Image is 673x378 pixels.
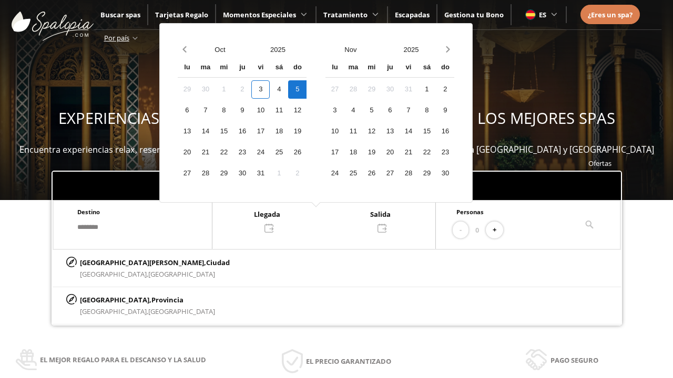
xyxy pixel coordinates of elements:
button: Open months overlay [191,40,249,59]
div: 5 [362,101,381,120]
span: Ciudad [206,258,230,267]
div: sá [417,59,436,77]
div: 30 [381,80,399,99]
div: 11 [344,122,362,141]
div: 28 [344,80,362,99]
a: Tarjetas Regalo [155,10,208,19]
div: 13 [178,122,196,141]
span: Buscar spas [100,10,140,19]
div: 15 [215,122,233,141]
div: 14 [196,122,215,141]
div: 27 [381,164,399,183]
span: El mejor regalo para el descanso y la salud [40,354,206,365]
span: Destino [77,208,100,216]
span: [GEOGRAPHIC_DATA], [80,269,148,279]
div: 5 [288,80,307,99]
div: 13 [381,122,399,141]
a: ¿Eres un spa? [588,9,633,20]
div: Calendar wrapper [178,59,307,183]
div: ju [381,59,399,77]
div: 17 [251,122,270,141]
img: ImgLogoSpalopia.BvClDcEz.svg [12,1,94,41]
div: 22 [417,143,436,162]
div: 19 [288,122,307,141]
div: ma [344,59,362,77]
div: 17 [325,143,344,162]
div: 25 [344,164,362,183]
div: 8 [215,101,233,120]
button: Previous month [178,40,191,59]
div: 28 [399,164,417,183]
div: Calendar days [178,80,307,183]
div: 20 [381,143,399,162]
div: sá [270,59,288,77]
span: [GEOGRAPHIC_DATA], [80,307,148,316]
div: lu [325,59,344,77]
p: [GEOGRAPHIC_DATA][PERSON_NAME], [80,257,230,268]
div: 29 [417,164,436,183]
div: vi [399,59,417,77]
div: 12 [362,122,381,141]
div: 28 [196,164,215,183]
div: 1 [270,164,288,183]
span: 0 [475,224,479,236]
div: 29 [215,164,233,183]
div: 21 [196,143,215,162]
span: El precio garantizado [306,355,391,367]
span: ¿Eres un spa? [588,10,633,19]
div: 10 [251,101,270,120]
div: 2 [436,80,454,99]
div: 30 [233,164,251,183]
button: Next month [441,40,454,59]
button: - [453,222,468,239]
div: 18 [270,122,288,141]
div: 27 [178,164,196,183]
span: [GEOGRAPHIC_DATA] [148,269,215,279]
div: 23 [233,143,251,162]
a: Escapadas [395,10,430,19]
span: Por país [104,33,129,43]
div: 23 [436,143,454,162]
div: 6 [381,101,399,120]
a: Gestiona tu Bono [444,10,504,19]
div: ju [233,59,251,77]
div: 21 [399,143,417,162]
div: ma [196,59,215,77]
div: 9 [233,101,251,120]
span: Provincia [151,295,183,304]
div: 7 [196,101,215,120]
div: 27 [325,80,344,99]
div: 29 [178,80,196,99]
div: 26 [362,164,381,183]
span: Personas [456,208,484,216]
div: Calendar wrapper [325,59,454,183]
div: 16 [436,122,454,141]
span: Encuentra experiencias relax, reserva bonos spas y escapadas wellness para disfrutar en más de 40... [19,144,654,155]
div: 26 [288,143,307,162]
div: 4 [344,101,362,120]
div: vi [251,59,270,77]
div: 31 [399,80,417,99]
div: 12 [288,101,307,120]
button: Open years overlay [249,40,307,59]
span: EXPERIENCIAS WELLNESS PARA REGALAR Y DISFRUTAR EN LOS MEJORES SPAS [58,108,615,129]
div: do [288,59,307,77]
div: do [436,59,454,77]
div: 8 [417,101,436,120]
div: 4 [270,80,288,99]
div: 3 [325,101,344,120]
div: 2 [233,80,251,99]
div: 18 [344,143,362,162]
div: 31 [251,164,270,183]
div: 19 [362,143,381,162]
div: 11 [270,101,288,120]
div: 25 [270,143,288,162]
div: 1 [215,80,233,99]
div: 29 [362,80,381,99]
div: 16 [233,122,251,141]
button: Open years overlay [381,40,441,59]
div: 24 [251,143,270,162]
